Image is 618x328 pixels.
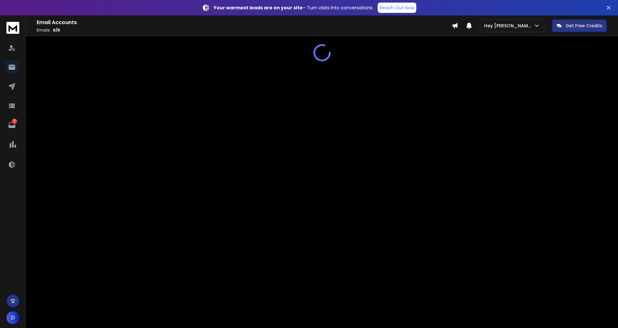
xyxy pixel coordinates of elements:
button: Get Free Credits [552,19,607,32]
p: Get Free Credits [566,23,602,29]
img: logo [6,22,19,34]
a: 7 [5,119,18,132]
p: 7 [12,119,17,124]
button: D [6,311,19,324]
p: Emails : [37,28,452,33]
p: – Turn visits into conversations [214,5,373,11]
p: Reach Out Now [380,5,414,11]
strong: Your warmest leads are on your site [214,5,303,11]
span: 0 / 0 [53,27,60,33]
h1: Email Accounts [37,19,452,26]
a: Reach Out Now [378,3,416,13]
p: Hey [PERSON_NAME] [484,23,534,29]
